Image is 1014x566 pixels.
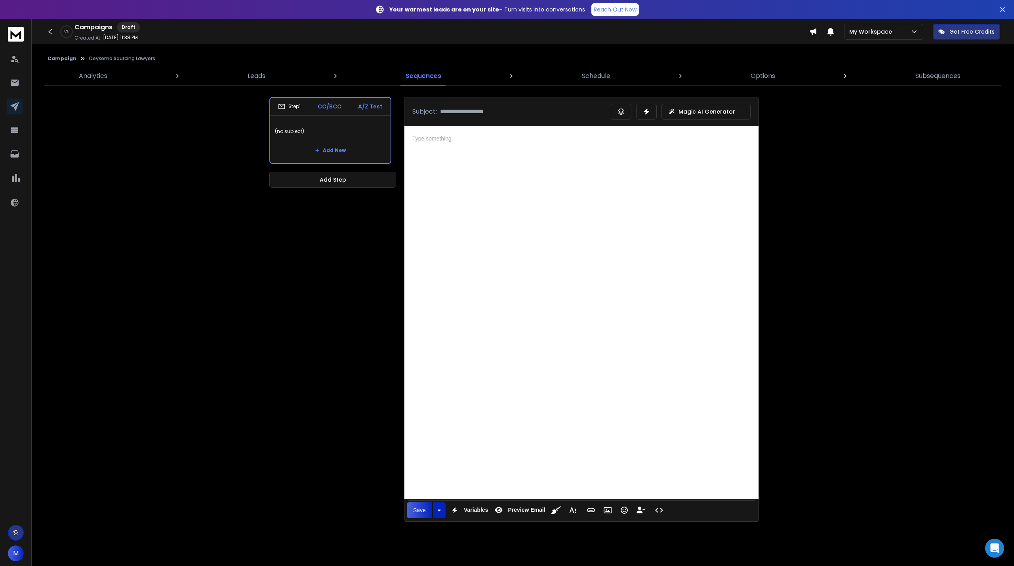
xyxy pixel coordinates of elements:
p: Leads [248,71,265,81]
button: Save [407,502,432,518]
a: Analytics [74,66,112,85]
div: Step 1 [278,103,301,110]
button: More Text [565,502,580,518]
p: Magic AI Generator [679,108,735,116]
img: logo [8,27,24,42]
button: Campaign [48,55,76,62]
p: Subject: [412,107,437,116]
button: Variables [447,502,490,518]
button: Clean HTML [549,502,564,518]
p: 0 % [65,29,69,34]
p: (no subject) [275,120,386,142]
p: – Turn visits into conversations [389,6,585,13]
p: My Workspace [849,28,895,36]
p: Schedule [582,71,610,81]
p: Reach Out Now [594,6,637,13]
a: Leads [243,66,270,85]
button: Code View [652,502,667,518]
a: Schedule [577,66,615,85]
button: Insert Image (Ctrl+P) [600,502,615,518]
p: A/Z Test [358,103,383,110]
p: Sequences [406,71,441,81]
p: Options [751,71,775,81]
p: Subsequences [915,71,961,81]
button: Add Step [269,172,396,188]
a: Sequences [401,66,446,85]
a: Options [746,66,780,85]
li: Step1CC/BCCA/Z Test(no subject)Add New [269,97,391,164]
p: CC/BCC [318,103,341,110]
p: Get Free Credits [949,28,995,36]
button: M [8,545,24,561]
div: Open Intercom Messenger [985,539,1004,558]
p: Analytics [79,71,107,81]
div: Draft [117,22,140,32]
h1: Campaigns [74,23,112,32]
span: Preview Email [506,507,547,513]
strong: Your warmest leads are on your site [389,6,499,13]
button: Magic AI Generator [661,104,751,120]
span: Variables [462,507,490,513]
a: Subsequences [911,66,965,85]
button: Add New [309,142,352,158]
p: Created At: [74,35,101,41]
button: Insert Unsubscribe Link [633,502,648,518]
button: Get Free Credits [933,24,1000,40]
button: Preview Email [491,502,547,518]
button: Emoticons [617,502,632,518]
p: Deykema Sourcing Lawyers [89,55,155,62]
p: [DATE] 11:38 PM [103,34,138,41]
button: Insert Link (Ctrl+K) [583,502,598,518]
a: Reach Out Now [591,3,639,16]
